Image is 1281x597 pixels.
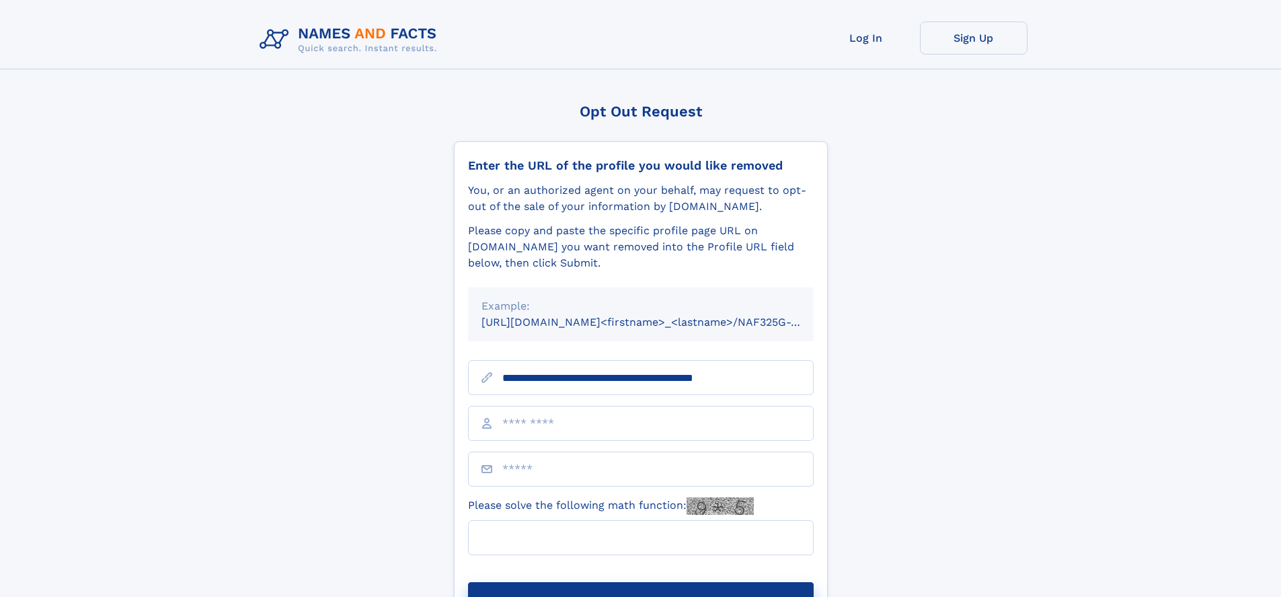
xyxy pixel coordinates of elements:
label: Please solve the following math function: [468,497,754,515]
a: Sign Up [920,22,1027,55]
div: Example: [481,298,800,314]
div: Enter the URL of the profile you would like removed [468,158,814,173]
div: You, or an authorized agent on your behalf, may request to opt-out of the sale of your informatio... [468,182,814,215]
img: Logo Names and Facts [254,22,448,58]
small: [URL][DOMAIN_NAME]<firstname>_<lastname>/NAF325G-xxxxxxxx [481,316,839,328]
a: Log In [812,22,920,55]
div: Opt Out Request [454,103,828,120]
div: Please copy and paste the specific profile page URL on [DOMAIN_NAME] you want removed into the Pr... [468,223,814,271]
